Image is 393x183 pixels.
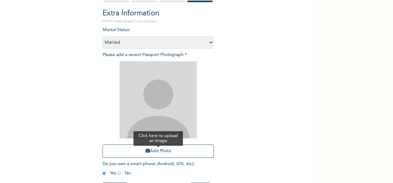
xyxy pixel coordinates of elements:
span: Marital Status : [103,28,214,45]
h2: Extra Information [103,8,214,19]
img: Crop [120,61,197,138]
span: Please add a recent Passport Photograph [103,53,214,161]
p: NOTE: Fields marked (*) are required [103,19,214,24]
span: Do you own a smart-phone (Android, iOS, etc) : Yes No [103,162,195,175]
button: Add Photo [103,144,214,158]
